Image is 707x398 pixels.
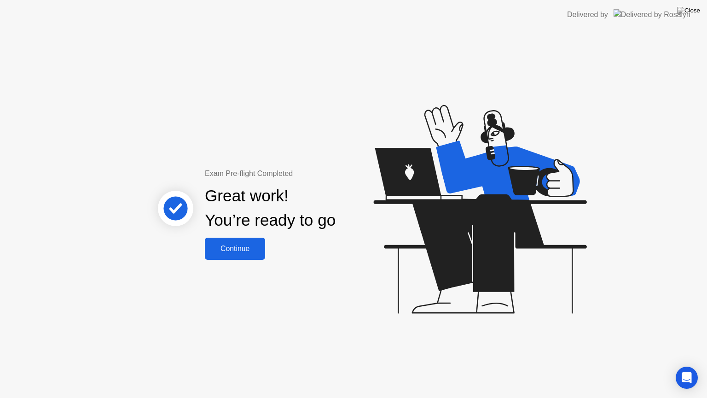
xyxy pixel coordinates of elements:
[677,7,700,14] img: Close
[205,238,265,260] button: Continue
[208,245,262,253] div: Continue
[567,9,608,20] div: Delivered by
[205,168,395,179] div: Exam Pre-flight Completed
[614,9,690,20] img: Delivered by Rosalyn
[676,367,698,389] div: Open Intercom Messenger
[205,184,336,233] div: Great work! You’re ready to go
